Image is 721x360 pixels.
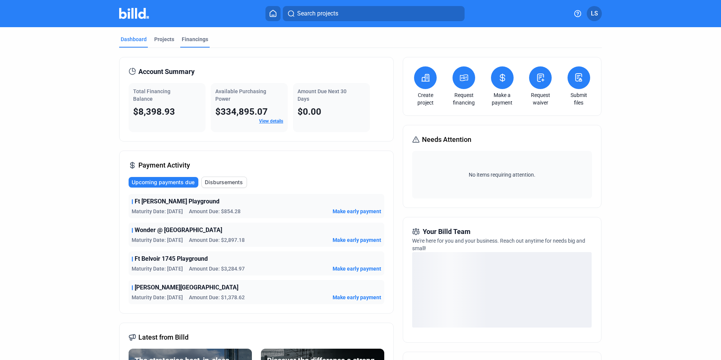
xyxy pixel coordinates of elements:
[132,178,195,186] span: Upcoming payments due
[297,9,338,18] span: Search projects
[189,265,245,272] span: Amount Due: $3,284.97
[205,178,243,186] span: Disbursements
[298,106,321,117] span: $0.00
[133,88,170,102] span: Total Financing Balance
[412,238,585,251] span: We're here for you and your business. Reach out anytime for needs big and small!
[138,66,195,77] span: Account Summary
[132,265,183,272] span: Maturity Date: [DATE]
[189,236,245,244] span: Amount Due: $2,897.18
[333,265,381,272] button: Make early payment
[451,91,477,106] a: Request financing
[259,118,283,124] a: View details
[138,160,190,171] span: Payment Activity
[121,35,147,43] div: Dashboard
[135,283,238,292] span: [PERSON_NAME][GEOGRAPHIC_DATA]
[412,252,592,328] div: loading
[591,9,598,18] span: LS
[415,171,589,178] span: No items requiring attention.
[215,106,268,117] span: $334,895.07
[333,208,381,215] button: Make early payment
[132,294,183,301] span: Maturity Date: [DATE]
[201,177,247,188] button: Disbursements
[154,35,174,43] div: Projects
[189,294,245,301] span: Amount Due: $1,378.62
[423,226,471,237] span: Your Billd Team
[119,8,149,19] img: Billd Company Logo
[135,226,222,235] span: Wonder @ [GEOGRAPHIC_DATA]
[189,208,241,215] span: Amount Due: $854.28
[133,106,175,117] span: $8,398.93
[283,6,465,21] button: Search projects
[412,91,439,106] a: Create project
[489,91,515,106] a: Make a payment
[298,88,347,102] span: Amount Due Next 30 Days
[333,236,381,244] button: Make early payment
[527,91,554,106] a: Request waiver
[587,6,602,21] button: LS
[129,177,198,188] button: Upcoming payments due
[215,88,266,102] span: Available Purchasing Power
[132,208,183,215] span: Maturity Date: [DATE]
[566,91,592,106] a: Submit files
[333,294,381,301] button: Make early payment
[422,134,471,145] span: Needs Attention
[135,197,219,206] span: Ft [PERSON_NAME] Playground
[132,236,183,244] span: Maturity Date: [DATE]
[135,254,208,263] span: Ft Belvoir 1745 Playground
[182,35,208,43] div: Financings
[138,332,189,343] span: Latest from Billd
